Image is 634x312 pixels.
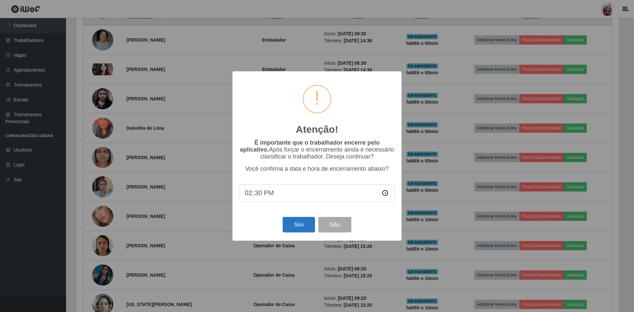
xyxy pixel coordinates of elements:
h2: Atenção! [296,123,338,135]
p: Você confirma a data e hora de encerramento abaixo? [239,165,395,172]
p: Após forçar o encerramento ainda é necessário classificar o trabalhador. Deseja continuar? [239,139,395,160]
button: Não [318,217,351,232]
b: É importante que o trabalhador encerre pelo aplicativo. [240,139,379,153]
button: Sim [283,217,315,232]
